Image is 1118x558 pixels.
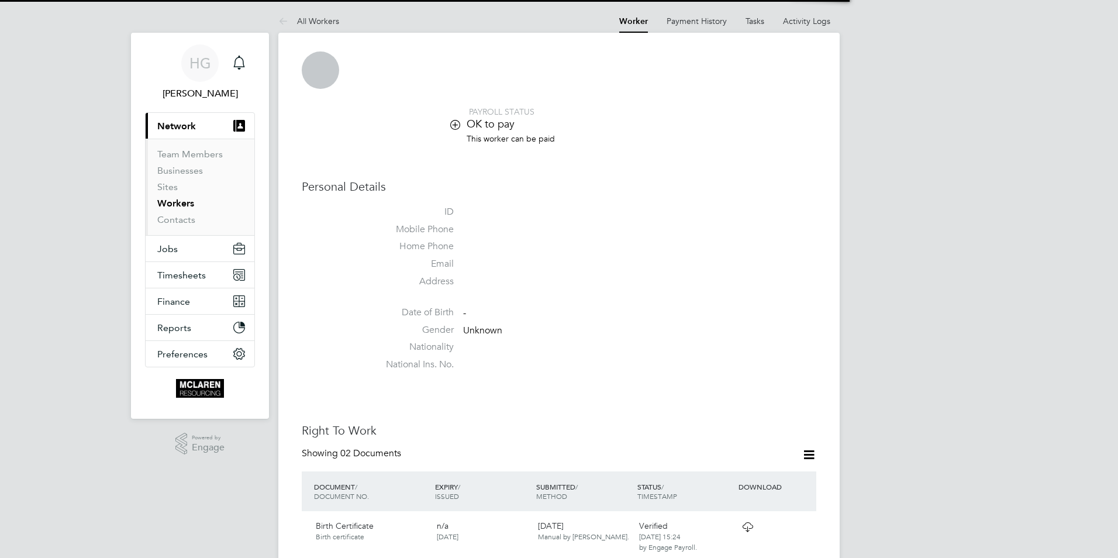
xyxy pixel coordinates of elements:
button: Reports [146,315,254,340]
div: DOWNLOAD [736,476,816,497]
span: / [661,482,664,491]
a: Sites [157,181,178,192]
label: Nationality [372,341,454,353]
label: National Ins. No. [372,359,454,371]
span: [DATE] [437,532,458,541]
nav: Main navigation [131,33,269,419]
a: Activity Logs [783,16,830,26]
span: Powered by [192,433,225,443]
span: 02 Documents [340,447,401,459]
a: Powered byEngage [175,433,225,455]
span: This worker can be paid [467,133,555,144]
span: Network [157,120,196,132]
span: / [458,482,460,491]
a: Go to home page [145,379,255,398]
div: SUBMITTED [533,476,634,507]
a: All Workers [278,16,339,26]
div: n/a [432,516,533,546]
span: METHOD [536,491,567,501]
span: Unknown [463,325,502,336]
a: Businesses [157,165,203,176]
a: Workers [157,198,194,209]
h3: Personal Details [302,179,816,194]
span: HG [189,56,211,71]
span: ISSUED [435,491,459,501]
span: DOCUMENT NO. [314,491,369,501]
div: EXPIRY [432,476,533,507]
span: Manual by [PERSON_NAME]. [538,532,629,541]
button: Finance [146,288,254,314]
label: Mobile Phone [372,223,454,236]
span: - [463,307,466,319]
button: Jobs [146,236,254,261]
h3: Right To Work [302,423,816,438]
a: Worker [619,16,648,26]
span: TIMESTAMP [637,491,677,501]
button: Timesheets [146,262,254,288]
button: Preferences [146,341,254,367]
span: / [575,482,578,491]
a: Team Members [157,149,223,160]
span: Reports [157,322,191,333]
span: OK to pay [467,117,515,130]
span: Verified [639,521,668,531]
span: PAYROLL STATUS [469,106,534,117]
label: Address [372,275,454,288]
span: / [355,482,357,491]
span: by Engage Payroll. [639,542,697,552]
div: Network [146,139,254,235]
span: Harry Gelb [145,87,255,101]
label: Home Phone [372,240,454,253]
div: Showing [302,447,403,460]
div: DOCUMENT [311,476,432,507]
span: Jobs [157,243,178,254]
span: Engage [192,443,225,453]
label: ID [372,206,454,218]
a: Payment History [667,16,727,26]
span: Finance [157,296,190,307]
button: Network [146,113,254,139]
a: HG[PERSON_NAME] [145,44,255,101]
span: Birth certificate [316,532,364,541]
a: Tasks [746,16,764,26]
label: Gender [372,324,454,336]
label: Date of Birth [372,306,454,319]
label: Email [372,258,454,270]
span: Preferences [157,349,208,360]
a: Contacts [157,214,195,225]
span: Timesheets [157,270,206,281]
div: STATUS [634,476,736,507]
div: [DATE] [533,516,634,546]
div: Birth Certificate [311,516,432,546]
img: mclaren-logo-retina.png [176,379,223,398]
span: [DATE] 15:24 [639,532,681,541]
